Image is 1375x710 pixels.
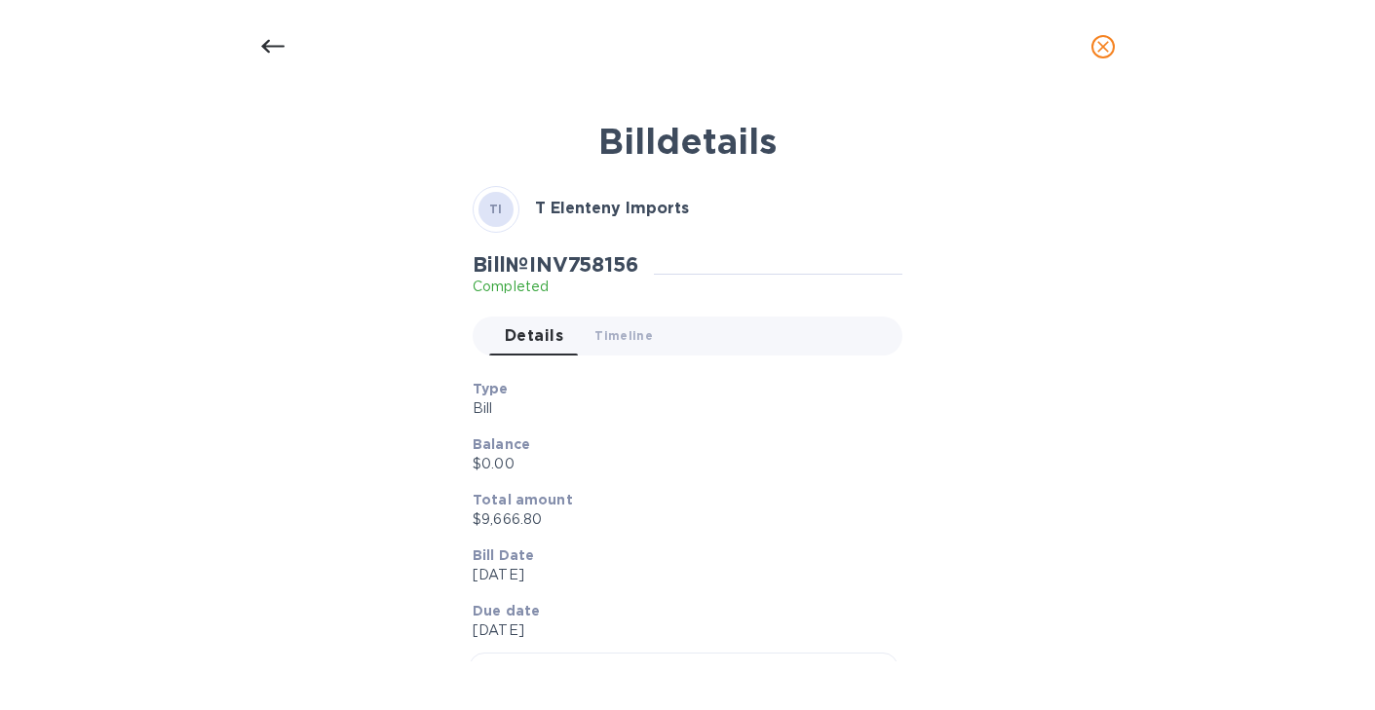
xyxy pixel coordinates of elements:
[473,398,887,419] p: Bill
[594,325,653,346] span: Timeline
[473,436,530,452] b: Balance
[473,454,887,474] p: $0.00
[473,252,638,277] h2: Bill № INV758156
[598,120,777,163] b: Bill details
[505,322,563,350] span: Details
[473,277,638,297] p: Completed
[473,565,887,585] p: [DATE]
[473,547,534,563] b: Bill Date
[473,492,573,507] b: Total amount
[473,620,887,641] p: [DATE]
[473,603,540,618] b: Due date
[473,509,887,530] p: $9,666.80
[473,381,509,396] b: Type
[489,202,503,216] b: TI
[535,199,689,217] b: T Elenteny Imports
[1080,23,1127,70] button: close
